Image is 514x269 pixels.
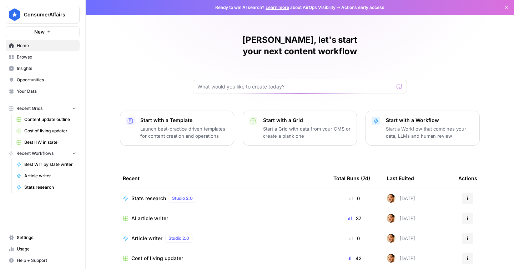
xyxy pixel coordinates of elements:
[243,111,357,146] button: Start with a GridStart a Grid with data from your CMS or create a blank one
[6,86,80,97] a: Your Data
[131,215,168,222] span: AI article writer
[333,235,376,242] div: 0
[16,150,54,157] span: Recent Workflows
[131,255,183,262] span: Cost of living updater
[17,54,76,60] span: Browse
[266,5,289,10] a: Learn more
[17,234,76,241] span: Settings
[172,195,193,202] span: Studio 2.0
[386,125,474,139] p: Start a Workflow that combines your data, LLMs and human review
[17,77,76,83] span: Opportunities
[6,243,80,255] a: Usage
[120,111,234,146] button: Start with a TemplateLaunch best-practice driven templates for content creation and operations
[6,51,80,63] a: Browse
[34,28,45,35] span: New
[17,257,76,264] span: Help + Support
[263,117,351,124] p: Start with a Grid
[6,255,80,266] button: Help + Support
[131,195,166,202] span: Stats research
[341,4,384,11] span: Actions early access
[140,117,228,124] p: Start with a Template
[24,173,76,179] span: Article writer
[16,105,42,112] span: Recent Grids
[123,215,322,222] a: AI article writer
[333,168,370,188] div: Total Runs (7d)
[387,234,395,243] img: 7dkj40nmz46gsh6f912s7bk0kz0q
[387,214,415,223] div: [DATE]
[6,148,80,159] button: Recent Workflows
[386,117,474,124] p: Start with a Workflow
[13,182,80,193] a: Stats research
[387,254,415,263] div: [DATE]
[17,88,76,95] span: Your Data
[263,125,351,139] p: Start a Grid with data from your CMS or create a blank one
[24,11,67,18] span: ConsumerAffairs
[123,234,322,243] a: Article writerStudio 2.0
[17,65,76,72] span: Insights
[123,194,322,203] a: Stats researchStudio 2.0
[366,111,480,146] button: Start with a WorkflowStart a Workflow that combines your data, LLMs and human review
[24,128,76,134] span: Cost of living updater
[13,114,80,125] a: Content update outline
[140,125,228,139] p: Launch best-practice driven templates for content creation and operations
[6,232,80,243] a: Settings
[24,116,76,123] span: Content update outline
[387,194,395,203] img: 7dkj40nmz46gsh6f912s7bk0kz0q
[197,83,394,90] input: What would you like to create today?
[131,235,162,242] span: Article writer
[6,63,80,74] a: Insights
[6,26,80,37] button: New
[24,139,76,146] span: Best HW in state
[6,40,80,51] a: Home
[387,234,415,243] div: [DATE]
[17,42,76,49] span: Home
[24,161,76,168] span: Best WIT by state writer
[387,254,395,263] img: 7dkj40nmz46gsh6f912s7bk0kz0q
[13,170,80,182] a: Article writer
[123,255,322,262] a: Cost of living updater
[6,103,80,114] button: Recent Grids
[333,195,376,202] div: 0
[17,246,76,252] span: Usage
[333,255,376,262] div: 42
[193,34,407,57] h1: [PERSON_NAME], let's start your next content workflow
[387,214,395,223] img: 7dkj40nmz46gsh6f912s7bk0kz0q
[6,74,80,86] a: Opportunities
[458,168,477,188] div: Actions
[333,215,376,222] div: 37
[387,168,414,188] div: Last Edited
[24,184,76,191] span: Stats research
[123,168,322,188] div: Recent
[215,4,336,11] span: Ready to win AI search? about AirOps Visibility
[13,125,80,137] a: Cost of living updater
[387,194,415,203] div: [DATE]
[6,6,80,24] button: Workspace: ConsumerAffairs
[13,137,80,148] a: Best HW in state
[8,8,21,21] img: ConsumerAffairs Logo
[168,235,189,242] span: Studio 2.0
[13,159,80,170] a: Best WIT by state writer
